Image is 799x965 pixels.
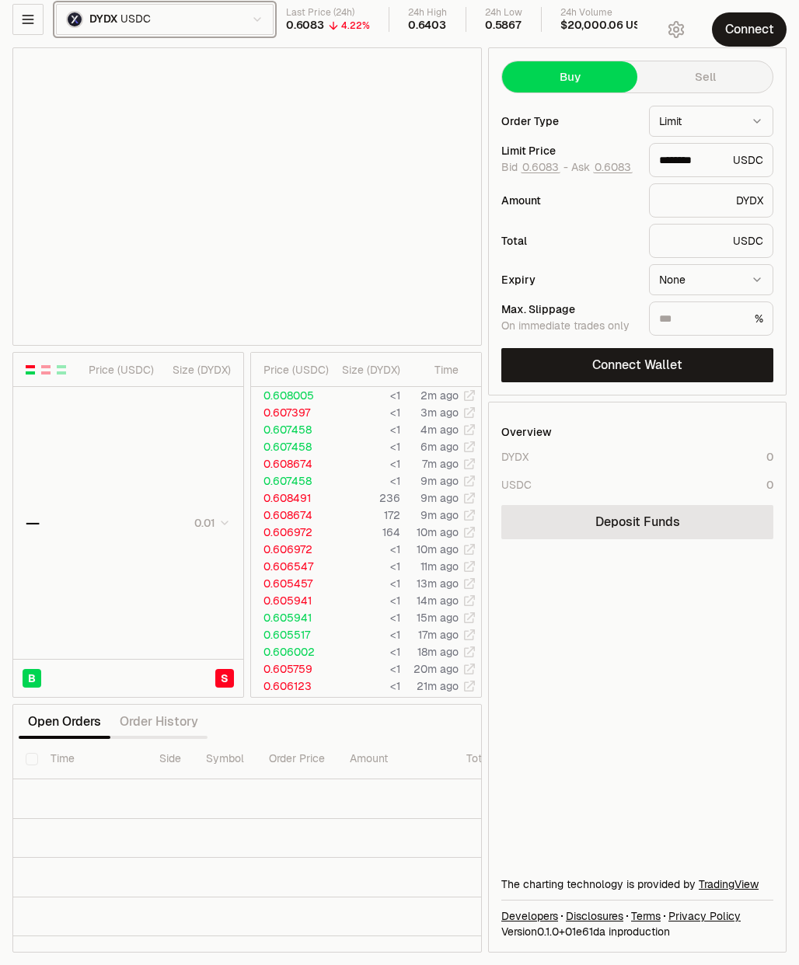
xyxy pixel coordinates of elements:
td: 236 [330,489,401,507]
time: 15m ago [417,611,459,625]
td: 0.607397 [251,404,330,421]
div: Expiry [501,274,637,285]
time: 7m ago [422,457,459,471]
div: DYDX [649,183,773,218]
a: TradingView [699,877,759,891]
time: 9m ago [420,491,459,505]
time: 10m ago [417,542,459,556]
td: <1 [330,387,401,404]
td: <1 [330,643,401,660]
td: <1 [330,421,401,438]
button: Connect [712,12,787,47]
td: 0.606123 [251,678,330,695]
time: 11m ago [420,559,459,573]
time: 13m ago [417,577,459,590]
td: 0.608674 [251,455,330,472]
button: 0.6083 [521,161,560,173]
a: Disclosures [566,908,623,924]
div: % [649,301,773,336]
th: Total [454,739,570,779]
button: Select all [26,753,38,765]
time: 2m ago [420,388,459,402]
div: Size ( DYDX ) [167,362,231,378]
time: 18m ago [417,645,459,659]
button: None [649,264,773,295]
div: USDC [649,224,773,258]
div: The charting technology is provided by [501,876,773,892]
div: 24h Low [485,7,522,19]
td: 0.605457 [251,575,330,592]
button: Order History [110,706,208,737]
th: Order Price [256,739,337,779]
td: <1 [330,455,401,472]
span: B [28,671,36,686]
div: Limit Price [501,145,637,156]
td: <1 [330,592,401,609]
div: 0 [766,449,773,465]
button: Connect Wallet [501,348,773,382]
time: 22m ago [413,696,459,710]
div: Order Type [501,116,637,127]
td: <1 [330,404,401,421]
button: Open Orders [19,706,110,737]
td: 0.607458 [251,421,330,438]
div: 0.5867 [485,19,522,33]
div: Price ( USDC ) [263,362,329,378]
div: USDC [649,143,773,177]
td: <1 [330,575,401,592]
td: <1 [330,678,401,695]
span: Ask [571,161,633,175]
div: DYDX [501,449,529,465]
div: Max. Slippage [501,304,637,315]
td: 0.608491 [251,489,330,507]
time: 21m ago [417,679,459,693]
td: <1 [330,472,401,489]
button: Sell [637,61,773,92]
div: 0 [766,477,773,493]
td: 172 [330,507,401,524]
div: 24h Volume [560,7,647,19]
button: Limit [649,106,773,137]
div: 24h High [408,7,447,19]
button: 0.01 [190,514,231,532]
time: 10m ago [417,525,459,539]
div: 0.6083 [286,19,324,33]
div: $20,000.06 USD [560,19,647,33]
td: 0.606972 [251,524,330,541]
time: 14m ago [417,594,459,608]
th: Side [147,739,194,779]
td: <1 [330,438,401,455]
th: Time [38,739,147,779]
time: 17m ago [418,628,459,642]
th: Symbol [194,739,256,779]
a: Privacy Policy [668,908,741,924]
td: 0.607458 [251,438,330,455]
button: Show Buy Orders Only [55,364,68,376]
div: USDC [501,477,532,493]
div: — [26,512,40,534]
td: 0.605941 [251,609,330,626]
div: Overview [501,424,552,440]
div: Price ( USDC ) [89,362,154,378]
img: DYDX Logo [68,12,82,26]
div: Last Price (24h) [286,7,370,19]
iframe: Financial Chart [13,48,481,345]
td: 0.608005 [251,387,330,404]
td: 164 [330,524,401,541]
div: On immediate trades only [501,319,637,333]
th: Amount [337,739,454,779]
td: <1 [330,695,401,712]
time: 20m ago [413,662,459,676]
button: Show Sell Orders Only [40,364,52,376]
td: <1 [330,541,401,558]
div: 0.6403 [408,19,446,33]
div: Size ( DYDX ) [342,362,400,378]
td: 0.606002 [251,643,330,660]
td: 0.606547 [251,558,330,575]
td: 0.605941 [251,592,330,609]
td: <1 [330,626,401,643]
time: 4m ago [420,423,459,437]
span: DYDX [89,12,117,26]
time: 6m ago [420,440,459,454]
td: 0.605759 [251,660,330,678]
